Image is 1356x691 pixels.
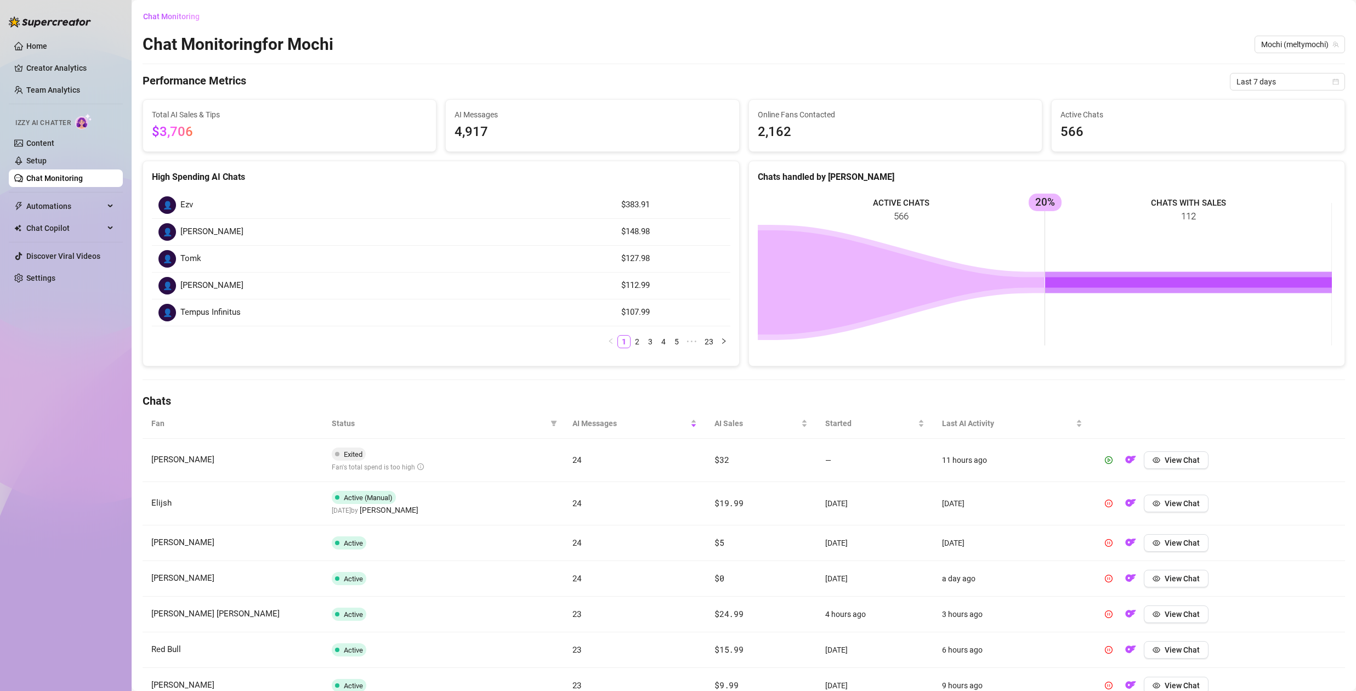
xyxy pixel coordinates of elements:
[758,122,1033,143] span: 2,162
[180,199,193,212] span: Ezv
[455,122,730,143] span: 4,917
[621,225,724,239] article: $148.98
[564,409,706,439] th: AI Messages
[933,525,1091,561] td: [DATE]
[572,537,582,548] span: 24
[572,573,582,584] span: 24
[1122,648,1139,656] a: OF
[572,417,689,429] span: AI Messages
[1125,679,1136,690] img: OF
[1153,539,1160,547] span: eye
[933,482,1091,525] td: [DATE]
[714,679,739,690] span: $9.99
[344,539,363,547] span: Active
[26,156,47,165] a: Setup
[143,409,323,439] th: Fan
[714,608,743,619] span: $24.99
[617,335,631,348] li: 1
[816,597,933,632] td: 4 hours ago
[26,59,114,77] a: Creator Analytics
[344,610,363,619] span: Active
[9,16,91,27] img: logo-BBDzfeDw.svg
[344,682,363,690] span: Active
[621,279,724,292] article: $112.99
[26,197,104,215] span: Automations
[1122,501,1139,510] a: OF
[26,274,55,282] a: Settings
[14,202,23,211] span: thunderbolt
[1122,576,1139,585] a: OF
[758,109,1033,121] span: Online Fans Contacted
[151,455,214,465] span: [PERSON_NAME]
[714,537,724,548] span: $5
[332,463,424,471] span: Fan's total spend is too high
[1144,495,1209,512] button: View Chat
[143,34,333,55] h2: Chat Monitoring for Mochi
[1122,495,1139,512] button: OF
[26,139,54,148] a: Content
[26,252,100,260] a: Discover Viral Videos
[14,224,21,232] img: Chat Copilot
[1105,646,1113,654] span: pause-circle
[152,124,193,139] span: $3,706
[180,306,241,319] span: Tempus Infinitus
[644,335,657,348] li: 3
[26,86,80,94] a: Team Analytics
[143,8,208,25] button: Chat Monitoring
[1125,537,1136,548] img: OF
[933,597,1091,632] td: 3 hours ago
[714,417,798,429] span: AI Sales
[455,109,730,121] span: AI Messages
[551,420,557,427] span: filter
[631,335,644,348] li: 2
[714,644,743,655] span: $15.99
[26,174,83,183] a: Chat Monitoring
[572,454,582,465] span: 24
[151,537,214,547] span: [PERSON_NAME]
[933,632,1091,668] td: 6 hours ago
[1105,456,1113,464] span: play-circle
[816,409,933,439] th: Started
[701,335,717,348] li: 23
[1153,500,1160,507] span: eye
[706,409,816,439] th: AI Sales
[1144,641,1209,659] button: View Chat
[332,417,546,429] span: Status
[1122,570,1139,587] button: OF
[1165,681,1200,690] span: View Chat
[158,250,176,268] div: 👤
[344,494,393,502] span: Active (Manual)
[644,336,656,348] a: 3
[1144,605,1209,623] button: View Chat
[1125,497,1136,508] img: OF
[75,114,92,129] img: AI Chatter
[816,525,933,561] td: [DATE]
[572,497,582,508] span: 24
[158,277,176,294] div: 👤
[933,409,1091,439] th: Last AI Activity
[332,507,418,514] span: [DATE] by
[1153,682,1160,689] span: eye
[152,170,730,184] div: High Spending AI Chats
[657,336,670,348] a: 4
[714,573,724,584] span: $0
[151,680,214,690] span: [PERSON_NAME]
[1165,574,1200,583] span: View Chat
[180,279,243,292] span: [PERSON_NAME]
[143,12,200,21] span: Chat Monitoring
[816,482,933,525] td: [DATE]
[143,73,246,90] h4: Performance Metrics
[621,306,724,319] article: $107.99
[151,644,181,654] span: Red Bull
[572,608,582,619] span: 23
[1122,612,1139,621] a: OF
[360,504,418,516] span: [PERSON_NAME]
[344,646,363,654] span: Active
[26,219,104,237] span: Chat Copilot
[1153,646,1160,654] span: eye
[1153,456,1160,464] span: eye
[933,561,1091,597] td: a day ago
[942,417,1074,429] span: Last AI Activity
[1144,570,1209,587] button: View Chat
[1165,456,1200,465] span: View Chat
